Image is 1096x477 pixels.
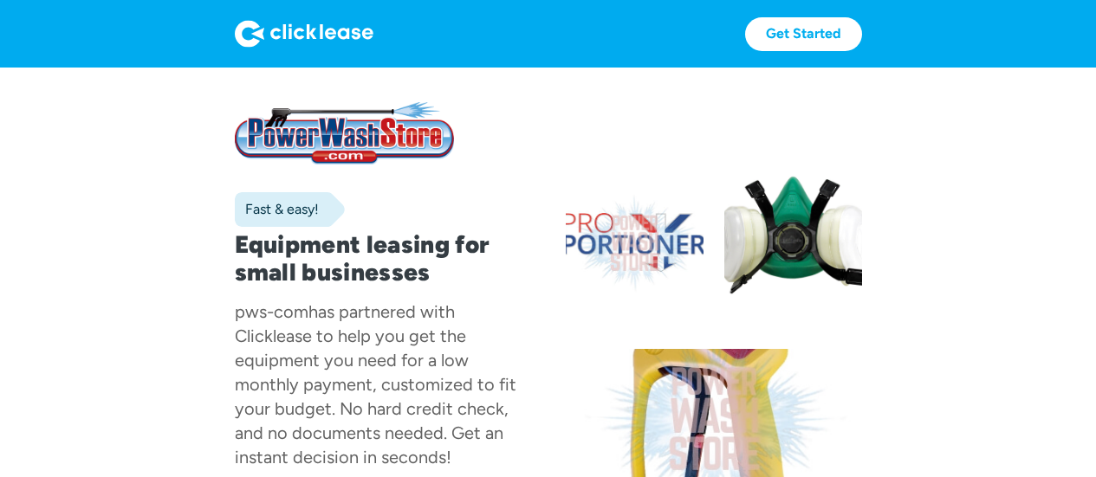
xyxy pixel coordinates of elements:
a: Get Started [745,17,862,51]
img: Logo [235,20,373,48]
div: Fast & easy! [235,201,319,218]
div: has partnered with Clicklease to help you get the equipment you need for a low monthly payment, c... [235,301,516,467]
h1: Equipment leasing for small businesses [235,230,531,286]
div: pws-com [235,301,308,322]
